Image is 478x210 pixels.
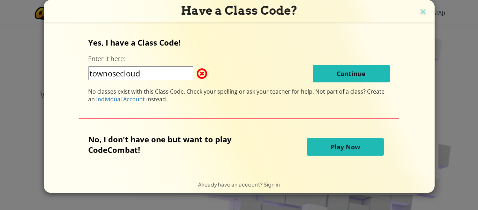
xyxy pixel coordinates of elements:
[331,143,360,151] span: Play Now
[263,181,280,188] a: Sign in
[307,138,384,156] button: Play Now
[88,134,266,155] p: No, I don't have one but want to play CodeCombat!
[198,181,263,188] span: Already have an account?
[145,95,167,103] span: instead.
[88,54,125,63] label: Enter it here:
[96,95,145,103] span: Individual Account
[88,88,385,103] span: Not part of a class? Create an
[337,69,366,78] span: Continue
[88,37,390,48] p: Yes, I have a Class Code!
[313,65,390,82] button: Continue
[419,7,428,18] img: close icon
[88,88,315,95] span: No classes exist with this Class Code. Check your spelling or ask your teacher for help.
[181,4,297,18] span: Have a Class Code?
